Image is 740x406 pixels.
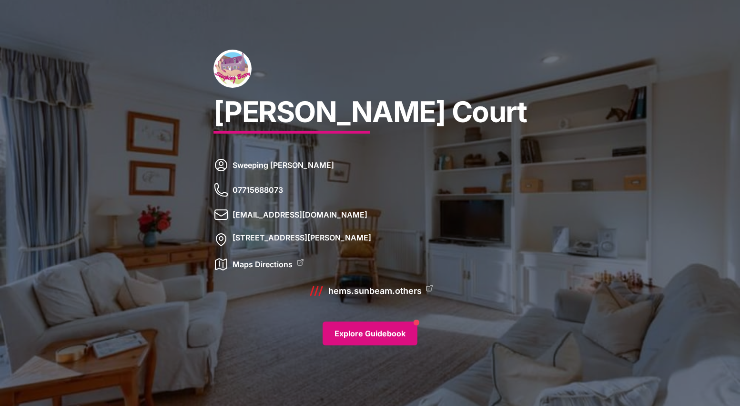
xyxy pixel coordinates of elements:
[233,207,367,232] p: [EMAIL_ADDRESS][DOMAIN_NAME]
[328,284,422,298] a: hems.sunbeam.others
[233,182,283,207] p: 07715688073
[233,232,371,247] p: [STREET_ADDRESS][PERSON_NAME]
[213,97,527,157] h1: [PERSON_NAME] Court
[213,50,252,88] img: 2vet5wl8s7uerpf8vac1ioz3raw1
[233,157,334,182] p: Sweeping [PERSON_NAME]
[233,257,293,272] a: Maps Directions
[323,322,417,345] a: Explore Guidebook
